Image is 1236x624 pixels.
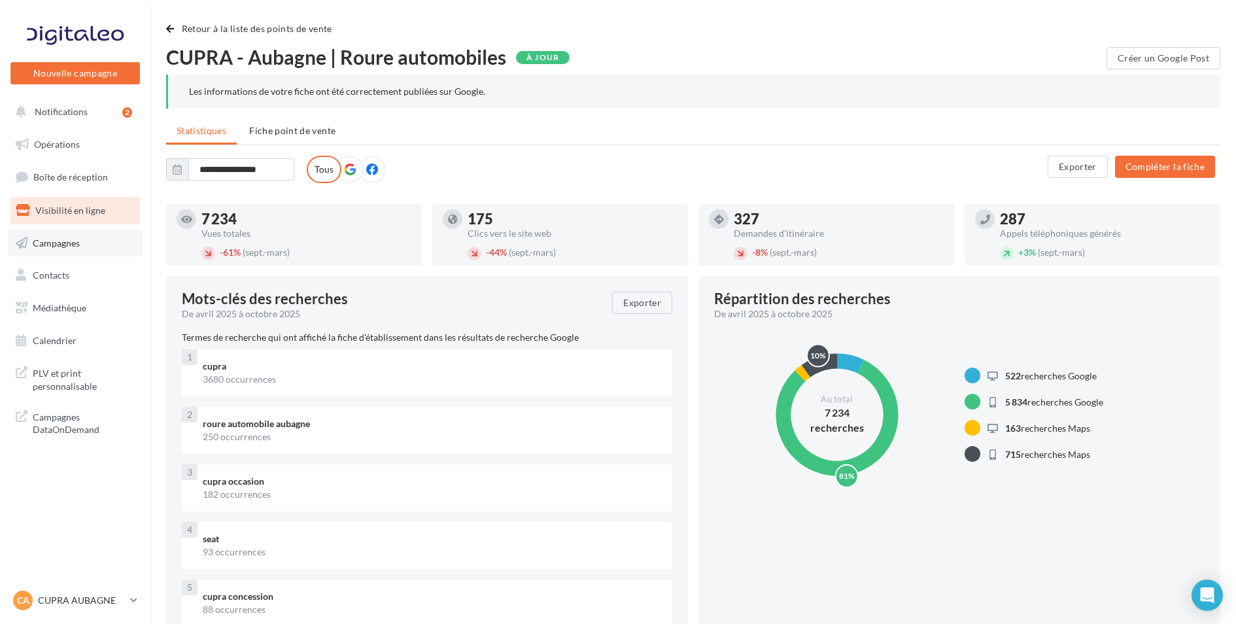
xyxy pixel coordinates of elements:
[734,229,944,238] div: Demandes d'itinéraire
[189,85,1199,98] div: Les informations de votre fiche ont été correctement publiées sur Google.
[714,292,891,306] div: Répartition des recherches
[201,212,411,226] div: 7 234
[33,171,108,182] span: Boîte de réception
[203,373,662,386] div: 3680 occurrences
[468,229,678,238] div: Clics vers le site web
[38,594,125,607] p: CUPRA AUBAGNE
[1110,160,1220,171] a: Compléter la fiche
[203,360,662,373] div: cupra
[203,488,662,501] div: 182 occurrences
[1107,47,1220,69] button: Créer un Google Post
[1018,247,1036,258] span: 3%
[182,331,672,344] p: Termes de recherche qui ont affiché la fiche d'établissement dans les résultats de recherche Google
[1000,212,1210,226] div: 287
[752,247,768,258] span: 8%
[10,62,140,84] button: Nouvelle campagne
[8,131,143,158] a: Opérations
[203,603,662,616] div: 88 occurrences
[182,580,197,595] div: 5
[33,408,135,436] span: Campagnes DataOnDemand
[33,364,135,392] span: PLV et print personnalisable
[10,588,140,613] a: CA CUPRA AUBAGNE
[35,205,105,216] span: Visibilité en ligne
[770,247,817,258] span: (sept.-mars)
[1005,396,1103,407] span: recherches Google
[203,430,662,443] div: 250 occurrences
[8,294,143,322] a: Médiathèque
[182,464,197,480] div: 3
[33,269,69,281] span: Contacts
[307,156,341,183] label: Tous
[122,107,132,118] div: 2
[1038,247,1085,258] span: (sept.-mars)
[8,197,143,224] a: Visibilité en ligne
[752,247,755,258] span: -
[182,522,197,538] div: 4
[34,139,80,150] span: Opérations
[509,247,556,258] span: (sept.-mars)
[468,212,678,226] div: 175
[33,335,77,346] span: Calendrier
[8,163,143,191] a: Boîte de réception
[8,359,143,398] a: PLV et print personnalisable
[8,403,143,442] a: Campagnes DataOnDemand
[1005,423,1021,434] span: 163
[201,229,411,238] div: Vues totales
[1005,370,1021,381] span: 522
[1000,229,1210,238] div: Appels téléphoniques générés
[182,349,197,365] div: 1
[1005,396,1027,407] span: 5 834
[486,247,489,258] span: -
[203,417,662,430] div: roure automobile aubagne
[17,594,29,607] span: CA
[8,230,143,257] a: Campagnes
[220,247,223,258] span: -
[612,292,672,314] button: Exporter
[249,125,335,136] span: Fiche point de vente
[8,327,143,355] a: Calendrier
[182,23,332,34] span: Retour à la liste des points de vente
[1018,247,1023,258] span: +
[203,546,662,559] div: 93 occurrences
[33,237,80,248] span: Campagnes
[243,247,290,258] span: (sept.-mars)
[734,212,944,226] div: 327
[203,532,662,546] div: seat
[203,475,662,488] div: cupra occasion
[516,51,570,64] div: À jour
[35,106,88,117] span: Notifications
[220,247,241,258] span: 61%
[1115,156,1215,178] button: Compléter la fiche
[203,590,662,603] div: cupra concession
[182,292,348,306] span: Mots-clés des recherches
[1005,423,1090,434] span: recherches Maps
[166,47,506,67] span: CUPRA - Aubagne | Roure automobiles
[182,407,197,423] div: 2
[486,247,507,258] span: 44%
[182,307,602,321] div: De avril 2025 à octobre 2025
[1005,449,1090,460] span: recherches Maps
[8,262,143,289] a: Contacts
[8,98,137,126] button: Notifications 2
[1192,580,1223,611] div: Open Intercom Messenger
[1005,370,1097,381] span: recherches Google
[1048,156,1108,178] button: Exporter
[33,302,86,313] span: Médiathèque
[714,307,1194,321] div: De avril 2025 à octobre 2025
[1005,449,1021,460] span: 715
[166,21,337,37] button: Retour à la liste des points de vente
